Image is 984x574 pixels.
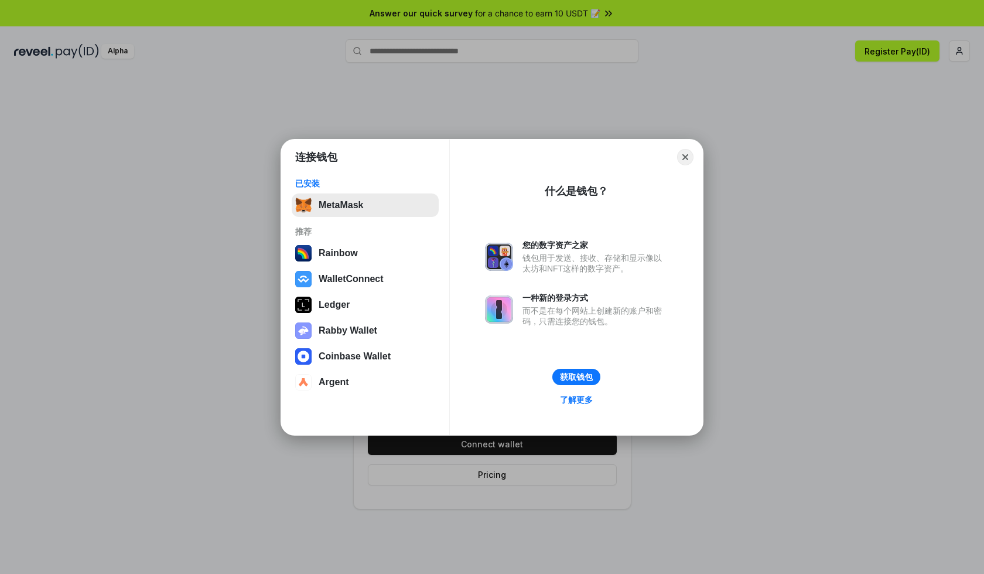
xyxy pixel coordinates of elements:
[292,242,439,265] button: Rainbow
[522,305,668,327] div: 而不是在每个网站上创建新的账户和密码，只需连接您的钱包。
[295,322,312,339] img: svg+xml,%3Csvg%20xmlns%3D%22http%3A%2F%2Fwww.w3.org%2F2000%2Fsvg%22%20fill%3D%22none%22%20viewBox...
[295,226,435,237] div: 推荐
[292,371,439,394] button: Argent
[295,150,337,164] h1: 连接钱包
[295,374,312,390] img: svg+xml,%3Csvg%20width%3D%2228%22%20height%3D%2228%22%20viewBox%3D%220%200%2028%2028%22%20fill%3D...
[295,297,312,313] img: svg+xml,%3Csvg%20xmlns%3D%22http%3A%2F%2Fwww.w3.org%2F2000%2Fsvg%22%20width%3D%2228%22%20height%3...
[295,178,435,189] div: 已安装
[522,253,668,274] div: 钱包用于发送、接收、存储和显示像以太坊和NFT这样的数字资产。
[319,200,363,210] div: MetaMask
[319,351,391,362] div: Coinbase Wallet
[292,293,439,317] button: Ledger
[295,197,312,213] img: svg+xml,%3Csvg%20fill%3D%22none%22%20height%3D%2233%22%20viewBox%3D%220%200%2035%2033%22%20width%...
[522,240,668,250] div: 您的数字资产之家
[319,377,349,388] div: Argent
[677,149,693,165] button: Close
[295,271,312,287] img: svg+xml,%3Csvg%20width%3D%2228%22%20height%3D%2228%22%20viewBox%3D%220%200%2028%2028%22%20fill%3D...
[545,184,608,198] div: 什么是钱包？
[485,296,513,324] img: svg+xml,%3Csvg%20xmlns%3D%22http%3A%2F%2Fwww.w3.org%2F2000%2Fsvg%22%20fill%3D%22none%22%20viewBox...
[292,319,439,342] button: Rabby Wallet
[319,325,377,336] div: Rabby Wallet
[560,372,593,382] div: 获取钱包
[319,300,350,310] div: Ledger
[553,392,600,407] a: 了解更多
[552,369,600,385] button: 获取钱包
[319,274,384,284] div: WalletConnect
[485,243,513,271] img: svg+xml,%3Csvg%20xmlns%3D%22http%3A%2F%2Fwww.w3.org%2F2000%2Fsvg%22%20fill%3D%22none%22%20viewBox...
[292,267,439,291] button: WalletConnect
[295,348,312,365] img: svg+xml,%3Csvg%20width%3D%2228%22%20height%3D%2228%22%20viewBox%3D%220%200%2028%2028%22%20fill%3D...
[292,345,439,368] button: Coinbase Wallet
[560,395,593,405] div: 了解更多
[292,193,439,217] button: MetaMask
[319,248,358,259] div: Rainbow
[522,293,668,303] div: 一种新的登录方式
[295,245,312,261] img: svg+xml,%3Csvg%20width%3D%22120%22%20height%3D%22120%22%20viewBox%3D%220%200%20120%20120%22%20fil...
